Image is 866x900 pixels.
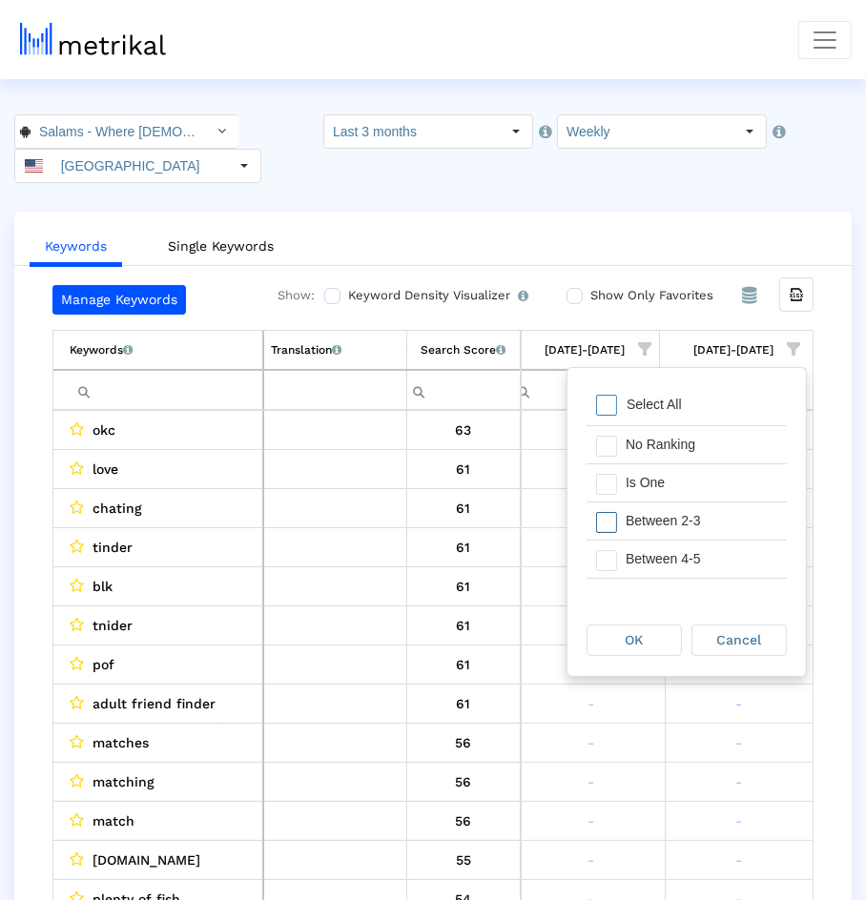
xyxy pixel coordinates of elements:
div: 8/16/25 [672,808,807,833]
span: [DOMAIN_NAME] [93,848,200,872]
div: Select [228,150,260,182]
div: 63 [414,418,514,442]
label: Keyword Density Visualizer [343,285,528,306]
span: Cancel [717,632,762,647]
span: blk [93,574,113,599]
div: 8/9/25 [525,652,658,677]
div: 55 [414,848,514,872]
a: Single Keywords [153,229,289,264]
div: Select [206,115,238,148]
div: Select [733,115,766,148]
div: 8/9/25 [525,535,658,560]
span: adult friend finder [93,691,216,716]
div: OK [587,624,682,656]
span: matching [93,769,155,794]
div: Between 2-3 [616,502,787,540]
div: Select [500,115,532,148]
td: Column Search Score [406,331,521,370]
div: 8/9/25 [525,848,658,872]
div: 61 [414,535,514,560]
span: Show filter options for column '08/03/25-08/09/25' [639,342,652,356]
div: 8/9/25 [525,808,658,833]
div: 56 [414,730,514,755]
div: Translation [271,337,341,362]
span: Show filter options for column '08/10/25-08/16/25' [787,342,800,356]
div: Keywords [70,337,133,362]
div: 56 [414,808,514,833]
div: 8/9/25 [525,691,658,716]
span: tnider [93,613,133,638]
div: Search Score [421,337,505,362]
div: 61 [414,652,514,677]
div: 8/9/25 [525,418,658,442]
div: 8/16/25 [672,848,807,872]
div: 61 [414,496,514,521]
div: 61 [414,691,514,716]
div: 8/9/25 [525,574,658,599]
div: 8/16/25 [672,769,807,794]
div: Is One [616,464,787,501]
span: matches [93,730,149,755]
td: Column 08/03/25-08/09/25 [511,331,659,370]
td: Column Keyword [53,331,263,370]
td: Column 08/10/25-08/16/25 [659,331,807,370]
input: Filter cell [264,375,406,406]
a: Manage Keywords [52,285,186,315]
div: No Ranking [616,426,787,463]
div: 8/9/25 [525,730,658,755]
div: 8/9/25 [525,496,658,521]
span: OK [626,632,644,647]
div: Between 4-5 [616,541,787,578]
div: 8/16/25 [672,730,807,755]
div: 61 [414,613,514,638]
div: 8/9/25 [525,457,658,481]
div: Select All [617,397,691,413]
span: love [93,457,118,481]
input: Filter cell [70,375,262,406]
div: 61 [414,457,514,481]
td: Column Translation [263,331,406,370]
div: Cancel [691,624,787,656]
span: chating [93,496,142,521]
div: 8/16/25 [672,691,807,716]
td: Filter cell [406,370,521,410]
input: Filter cell [407,375,521,406]
span: tinder [93,535,133,560]
span: pof [93,652,114,677]
div: [DATE]-[DATE] [546,337,626,362]
div: 8/9/25 [525,769,658,794]
div: 8/9/25 [525,613,658,638]
div: 56 [414,769,514,794]
label: Show Only Favorites [586,285,713,306]
div: Filter options [567,367,807,677]
span: okc [93,418,115,442]
div: Between 6-10 [616,579,787,616]
div: 08/10/25-08/16/25 [693,337,773,362]
td: Filter cell [263,370,406,410]
span: match [93,808,134,833]
div: Export all data [779,277,814,312]
td: Filter cell [53,370,263,410]
div: Show: [258,285,315,315]
img: metrical-logo-light.png [20,23,166,55]
div: 61 [414,574,514,599]
a: Keywords [30,229,122,267]
button: Toggle navigation [798,21,852,59]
